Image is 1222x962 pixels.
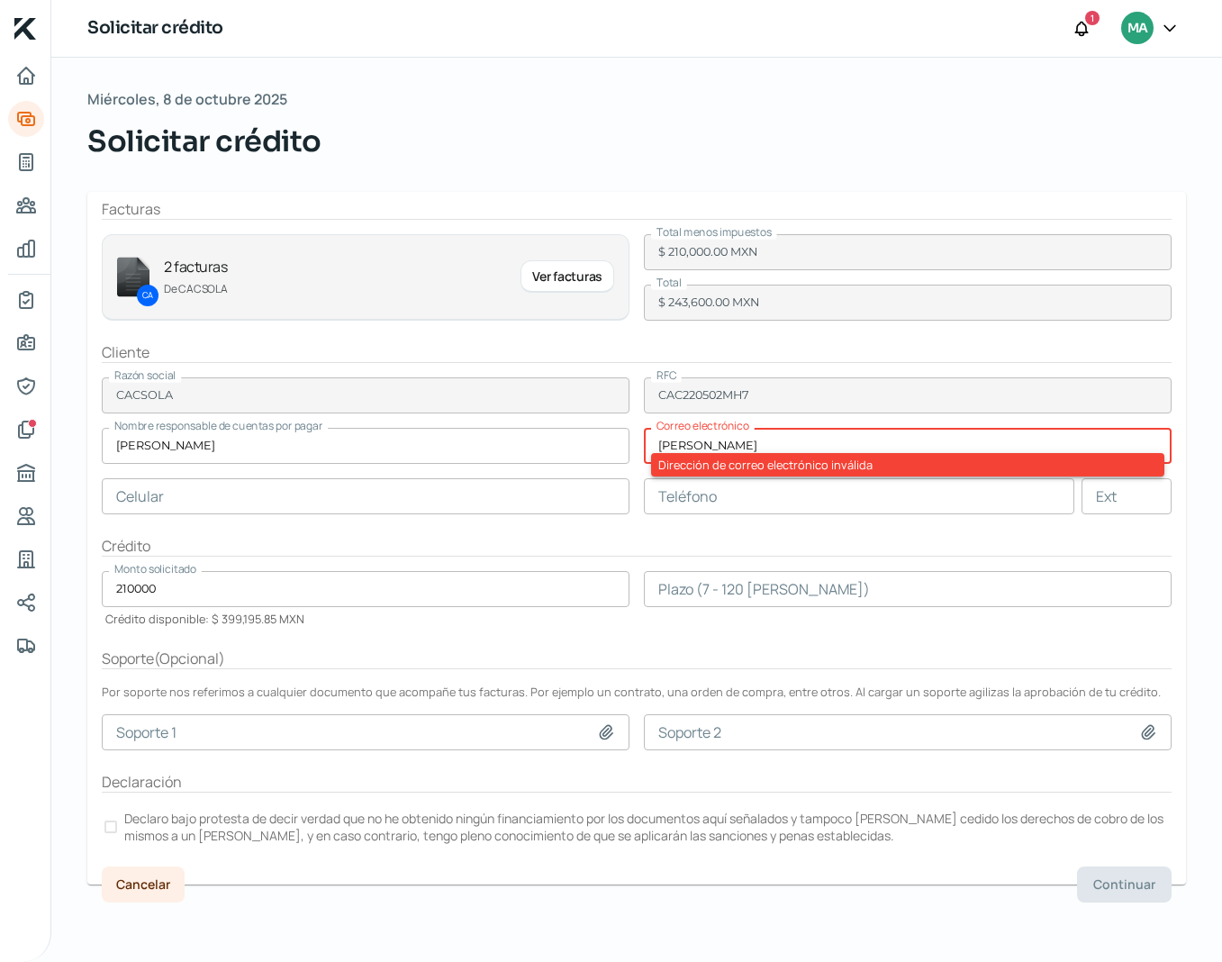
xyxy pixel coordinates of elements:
[8,498,44,534] a: Referencias
[656,275,682,290] span: Total
[8,412,44,448] a: Documentos
[8,101,44,137] a: Adelantar facturas
[102,199,1172,220] div: Facturas
[8,144,44,180] a: Tus créditos
[114,418,322,433] span: Nombre responsable de cuentas por pagar
[8,628,44,664] a: Colateral
[8,282,44,318] a: Mi contrato
[8,368,44,404] a: Representantes
[8,231,44,267] a: Mis finanzas
[154,649,225,668] span: ( Opcional )
[87,15,223,41] h1: Solicitar crédito
[124,810,1169,844] p: Declaro bajo protesta de decir verdad que no he obtenido ningún financiamiento por los documentos...
[116,878,170,891] span: Cancelar
[102,536,1172,557] div: Crédito
[164,280,506,298] p: De CACSOLA
[87,86,287,113] span: Miércoles, 8 de octubre 2025
[8,541,44,577] a: Industria
[102,684,1172,700] div: Por soporte nos referimos a cualquier documento que acompañe tus facturas. Por ejemplo un contrat...
[1077,867,1172,903] button: Continuar
[520,260,614,293] div: Ver facturas
[656,418,749,433] span: Correo electrónico
[1127,18,1147,40] span: MA
[87,120,321,163] span: Solicitar crédito
[1093,878,1155,891] span: Continuar
[117,257,149,297] img: invoice-icon
[651,453,1164,476] div: Dirección de correo electrónico inválida
[656,224,772,240] span: Total menos impuestos
[1091,10,1094,26] span: 1
[164,255,506,279] p: 2 facturas
[656,368,676,383] span: RFC
[114,368,176,383] span: Razón social
[8,585,44,621] a: Redes sociales
[8,325,44,361] a: Información general
[102,867,185,903] button: Cancelar
[102,772,1172,793] div: Declaración
[8,58,44,94] a: Inicio
[102,649,1172,669] div: Soporte
[102,342,1172,363] div: Cliente
[8,455,44,491] a: Buró de crédito
[142,288,153,303] p: CA
[114,561,196,576] span: Monto solicitado
[8,187,44,223] a: Pago a proveedores
[102,607,304,627] div: Crédito disponible: $ 399,195.85 MXN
